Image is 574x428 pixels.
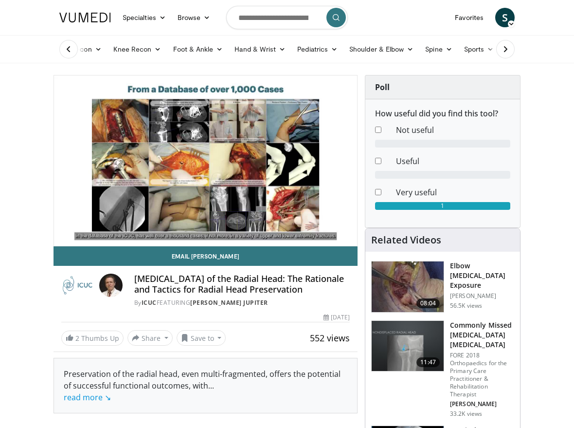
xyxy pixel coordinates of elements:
[389,155,518,167] dd: Useful
[172,8,216,27] a: Browse
[372,321,444,372] img: b2c65235-e098-4cd2-ab0f-914df5e3e270.150x105_q85_crop-smart_upscale.jpg
[375,109,510,118] h6: How useful did you find this tool?
[142,298,157,307] a: ICUC
[495,8,515,27] a: S
[134,274,350,295] h4: [MEDICAL_DATA] of the Radial Head: The Rationale and Tactics for Radial Head Preservation
[61,274,95,297] img: ICUC
[389,186,518,198] dd: Very useful
[61,331,124,346] a: 2 Thumbs Up
[450,410,482,418] p: 33.2K views
[177,330,226,346] button: Save to
[458,39,500,59] a: Sports
[226,6,348,29] input: Search topics, interventions
[371,234,441,246] h4: Related Videos
[64,380,214,403] span: ...
[375,82,390,93] strong: Poll
[416,357,440,367] span: 11:47
[449,8,489,27] a: Favorites
[450,261,514,290] h3: Elbow [MEDICAL_DATA] Exposure
[372,261,444,312] img: heCDP4pTuni5z6vX4xMDoxOjBrO-I4W8_11.150x105_q85_crop-smart_upscale.jpg
[419,39,458,59] a: Spine
[310,332,350,344] span: 552 views
[54,75,357,246] video-js: Video Player
[371,320,514,418] a: 11:47 Commonly Missed [MEDICAL_DATA] [MEDICAL_DATA] FORE 2018 Orthopaedics for the Primary Care P...
[371,261,514,313] a: 08:04 Elbow [MEDICAL_DATA] Exposure [PERSON_NAME] 56.5K views
[450,302,482,310] p: 56.5K views
[450,320,514,350] h3: Commonly Missed [MEDICAL_DATA] [MEDICAL_DATA]
[108,39,167,59] a: Knee Recon
[64,392,111,403] a: read more ↘
[167,39,229,59] a: Foot & Ankle
[343,39,419,59] a: Shoulder & Elbow
[229,39,291,59] a: Hand & Wrist
[389,124,518,136] dd: Not useful
[127,330,173,346] button: Share
[190,298,268,307] a: [PERSON_NAME] Jupiter
[450,292,514,300] p: [PERSON_NAME]
[416,298,440,308] span: 08:04
[134,298,350,307] div: By FEATURING
[54,246,358,266] a: Email [PERSON_NAME]
[375,202,510,210] div: 1
[450,400,514,408] p: [PERSON_NAME]
[75,334,79,343] span: 2
[291,39,343,59] a: Pediatrics
[59,13,111,22] img: VuMedi Logo
[323,313,350,322] div: [DATE]
[64,368,347,403] div: Preservation of the radial head, even multi-fragmented, offers the potential of successful functi...
[99,274,123,297] img: Avatar
[450,352,514,398] p: FORE 2018 Orthopaedics for the Primary Care Practitioner & Rehabilitation Therapist
[117,8,172,27] a: Specialties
